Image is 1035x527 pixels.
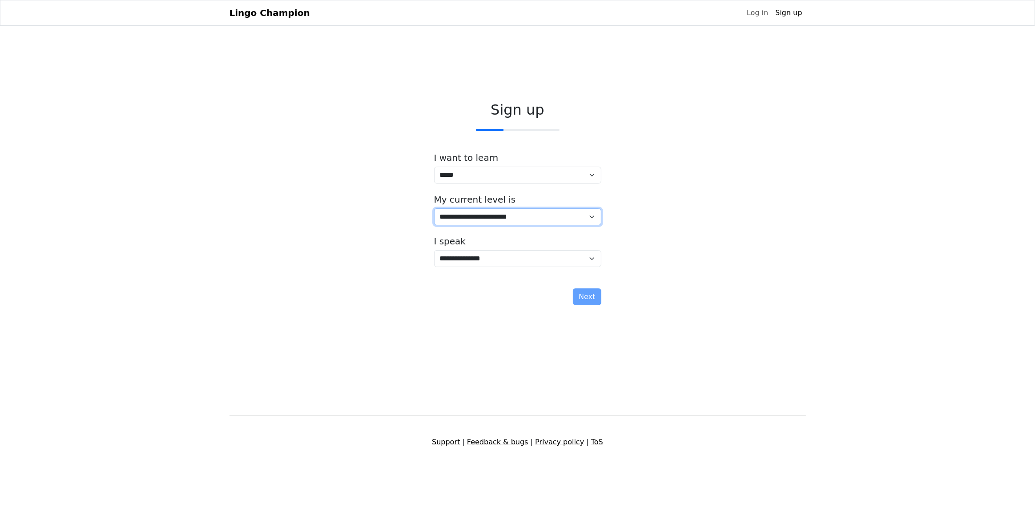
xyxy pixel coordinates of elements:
label: I speak [434,236,466,247]
a: ToS [591,438,603,446]
a: Support [432,438,460,446]
label: My current level is [434,194,516,205]
h2: Sign up [434,101,601,118]
label: I want to learn [434,152,499,163]
a: Sign up [772,4,805,22]
div: | | | [224,437,811,447]
a: Privacy policy [535,438,584,446]
a: Lingo Champion [230,4,310,22]
a: Feedback & bugs [467,438,528,446]
a: Log in [743,4,772,22]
